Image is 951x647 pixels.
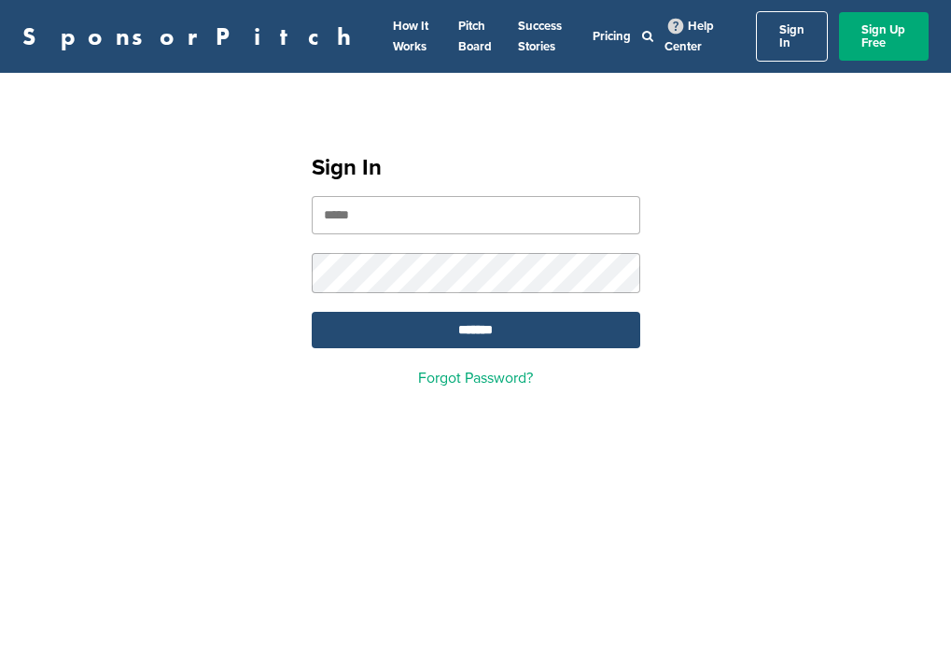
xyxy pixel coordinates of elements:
a: Pricing [593,29,631,44]
a: Pitch Board [458,19,492,54]
h1: Sign In [312,151,640,185]
a: Sign Up Free [839,12,929,61]
a: SponsorPitch [22,24,363,49]
a: Success Stories [518,19,562,54]
a: Help Center [664,15,714,58]
a: Forgot Password? [418,369,533,387]
a: Sign In [756,11,828,62]
a: How It Works [393,19,428,54]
